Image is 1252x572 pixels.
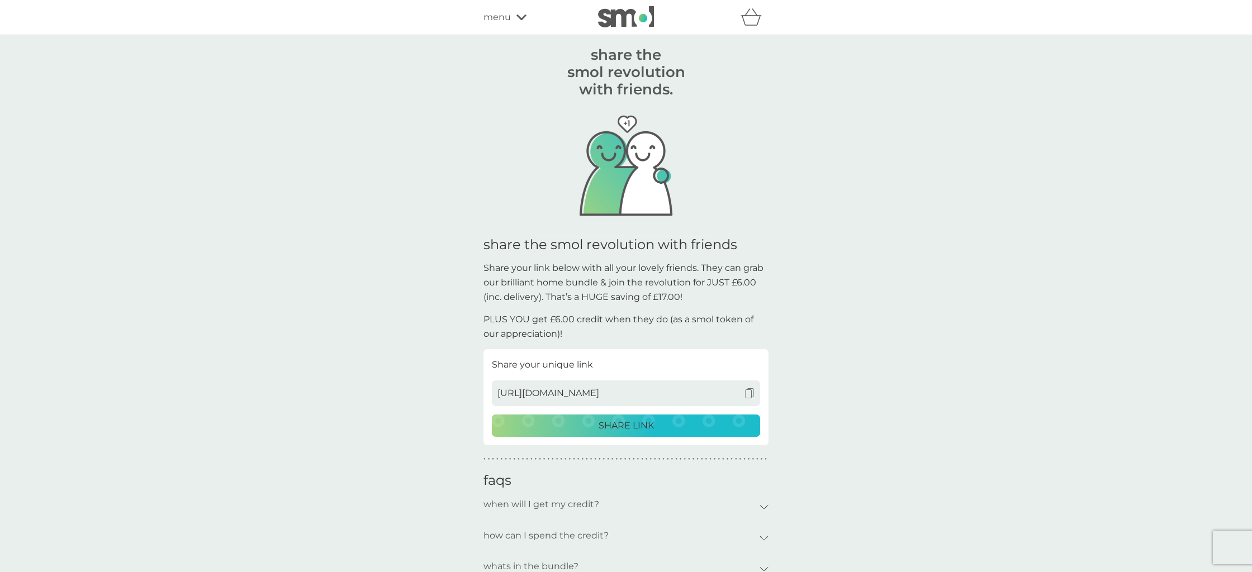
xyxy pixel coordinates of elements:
[684,456,686,462] p: ●
[518,456,520,462] p: ●
[483,456,486,462] p: ●
[641,456,643,462] p: ●
[649,456,652,462] p: ●
[693,456,695,462] p: ●
[547,456,549,462] p: ●
[543,456,546,462] p: ●
[741,6,769,28] div: basket
[718,456,720,462] p: ●
[607,456,609,462] p: ●
[743,456,746,462] p: ●
[483,312,769,341] p: PLUS YOU get £6.00 credit when they do (as a smol token of our appreciation)!
[483,237,769,253] h1: share the smol revolution with friends
[565,456,567,462] p: ●
[526,456,528,462] p: ●
[688,456,690,462] p: ●
[731,456,733,462] p: ●
[569,456,571,462] p: ●
[709,456,712,462] p: ●
[505,456,507,462] p: ●
[748,456,750,462] p: ●
[509,456,511,462] p: ●
[696,456,699,462] p: ●
[492,357,760,372] p: Share your unique link
[620,456,622,462] p: ●
[497,386,599,401] span: [URL][DOMAIN_NAME]
[637,456,639,462] p: ●
[727,456,729,462] p: ●
[522,456,524,462] p: ●
[530,456,533,462] p: ●
[577,456,580,462] p: ●
[501,456,503,462] p: ●
[581,456,584,462] p: ●
[590,456,592,462] p: ●
[667,456,669,462] p: ●
[483,523,609,549] p: how can I spend the credit?
[603,456,605,462] p: ●
[744,388,755,398] img: copy to clipboard
[599,456,601,462] p: ●
[556,456,558,462] p: ●
[752,456,754,462] p: ●
[492,414,760,437] button: SHARE LINK
[735,456,737,462] p: ●
[598,6,654,27] img: smol
[535,456,537,462] p: ●
[739,456,742,462] p: ●
[611,456,614,462] p: ●
[662,456,665,462] p: ●
[488,456,490,462] p: ●
[654,456,656,462] p: ●
[573,456,575,462] p: ●
[483,473,769,492] h2: faqs
[722,456,724,462] p: ●
[483,261,769,304] p: Share your link below with all your lovely friends. They can grab our brilliant home bundle & joi...
[615,456,618,462] p: ●
[628,456,630,462] p: ●
[680,456,682,462] p: ●
[675,456,677,462] p: ●
[567,35,685,99] h1: share the smol revolution with friends.
[705,456,708,462] p: ●
[701,456,703,462] p: ●
[534,99,718,237] img: This graphic shows two friends, one with their arm around the other.
[633,456,635,462] p: ●
[658,456,661,462] p: ●
[594,456,596,462] p: ●
[483,10,511,25] span: menu
[492,456,494,462] p: ●
[765,456,767,462] p: ●
[513,456,515,462] p: ●
[586,456,588,462] p: ●
[599,418,654,433] p: SHARE LINK
[671,456,674,462] p: ●
[496,456,499,462] p: ●
[552,456,554,462] p: ●
[756,456,758,462] p: ●
[483,492,599,517] p: when will I get my credit?
[761,456,763,462] p: ●
[560,456,562,462] p: ●
[646,456,648,462] p: ●
[714,456,716,462] p: ●
[624,456,627,462] p: ●
[539,456,541,462] p: ●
